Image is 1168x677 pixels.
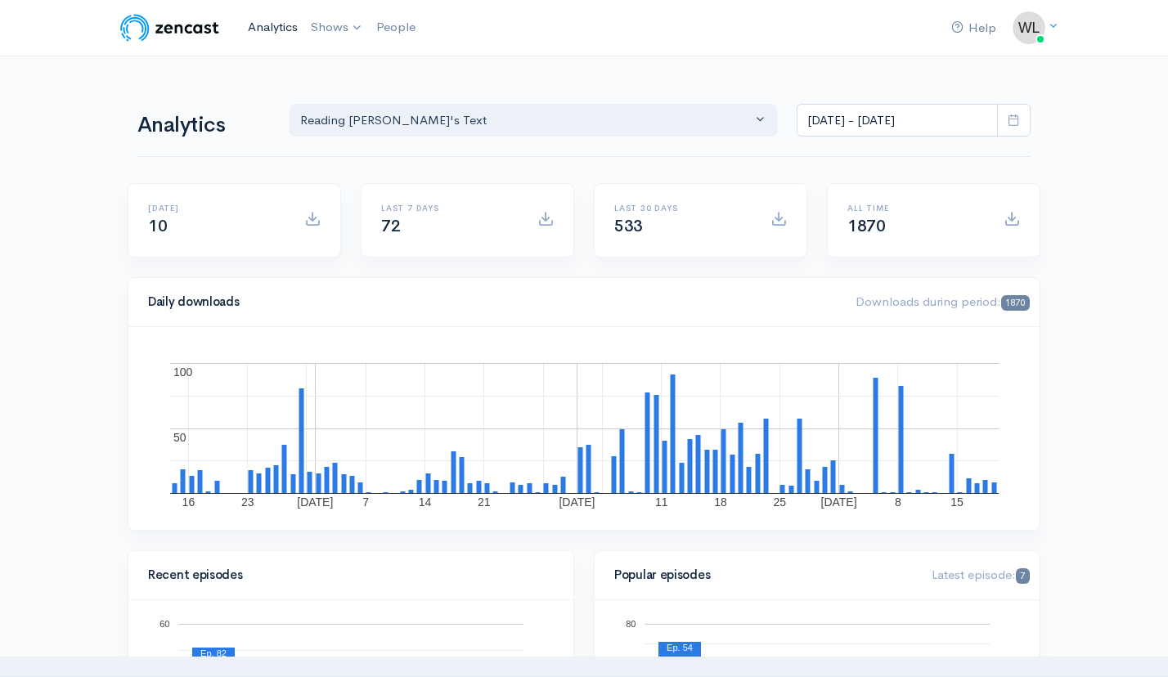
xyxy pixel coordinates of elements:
[148,216,167,236] span: 10
[173,365,193,379] text: 100
[895,495,901,509] text: 8
[159,619,169,629] text: 60
[173,431,186,444] text: 50
[148,568,544,582] h4: Recent episodes
[614,204,751,213] h6: Last 30 days
[1001,295,1030,311] span: 1870
[797,104,998,137] input: analytics date range selector
[626,619,636,629] text: 80
[714,495,727,509] text: 18
[773,495,786,509] text: 25
[614,216,643,236] span: 533
[118,11,222,44] img: ZenCast Logo
[856,294,1030,309] span: Downloads during period:
[370,10,422,45] a: People
[137,114,270,137] h1: Analytics
[200,648,227,658] text: Ep. 82
[559,495,595,509] text: [DATE]
[667,643,693,652] text: Ep. 54
[304,10,370,46] a: Shows
[300,111,752,130] div: Reading [PERSON_NAME]'s Text
[950,495,964,509] text: 15
[655,495,668,509] text: 11
[821,495,857,509] text: [DATE]
[297,495,333,509] text: [DATE]
[241,495,254,509] text: 23
[945,11,1003,46] a: Help
[932,567,1030,582] span: Latest episode:
[419,495,432,509] text: 14
[381,216,400,236] span: 72
[1016,568,1030,584] span: 7
[381,204,518,213] h6: Last 7 days
[148,347,1020,510] svg: A chart.
[290,104,777,137] button: Reading Aristotle's Text
[148,204,285,213] h6: [DATE]
[847,216,885,236] span: 1870
[478,495,491,509] text: 21
[148,295,836,309] h4: Daily downloads
[362,495,369,509] text: 7
[847,204,984,213] h6: All time
[182,495,195,509] text: 16
[241,10,304,45] a: Analytics
[1013,11,1045,44] img: ...
[614,568,912,582] h4: Popular episodes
